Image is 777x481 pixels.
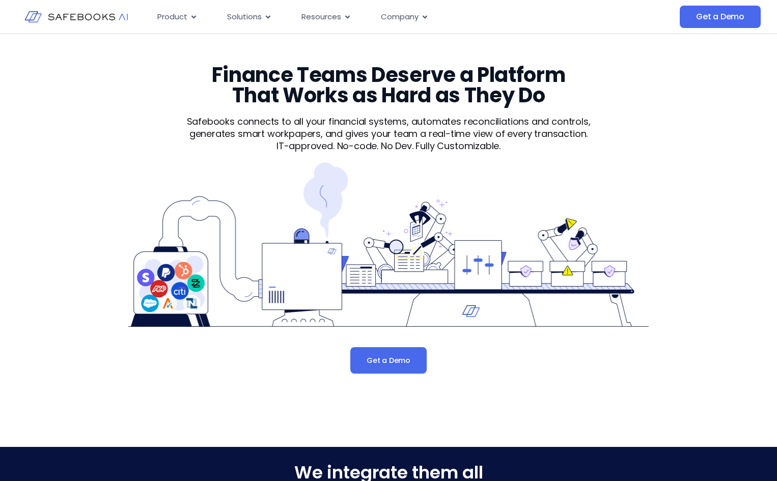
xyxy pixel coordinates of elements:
[169,116,608,140] p: Safebooks connects to all your financial systems, automates reconciliations and controls, generat...
[192,65,585,105] h3: Finance Teams Deserve a Platform That Works as Hard as They Do
[696,12,744,22] span: Get a Demo
[149,7,591,27] div: Menu Toggle
[350,347,427,374] a: Get a Demo
[157,11,187,23] span: Product
[301,11,341,23] span: Resources
[128,162,649,326] img: Product 1
[680,6,761,28] a: Get a Demo
[367,355,410,365] span: Get a Demo
[381,11,419,23] span: Company
[169,140,608,152] p: IT-approved. No-code. No Dev. Fully Customizable.
[227,11,262,23] span: Solutions
[149,7,591,27] nav: Menu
